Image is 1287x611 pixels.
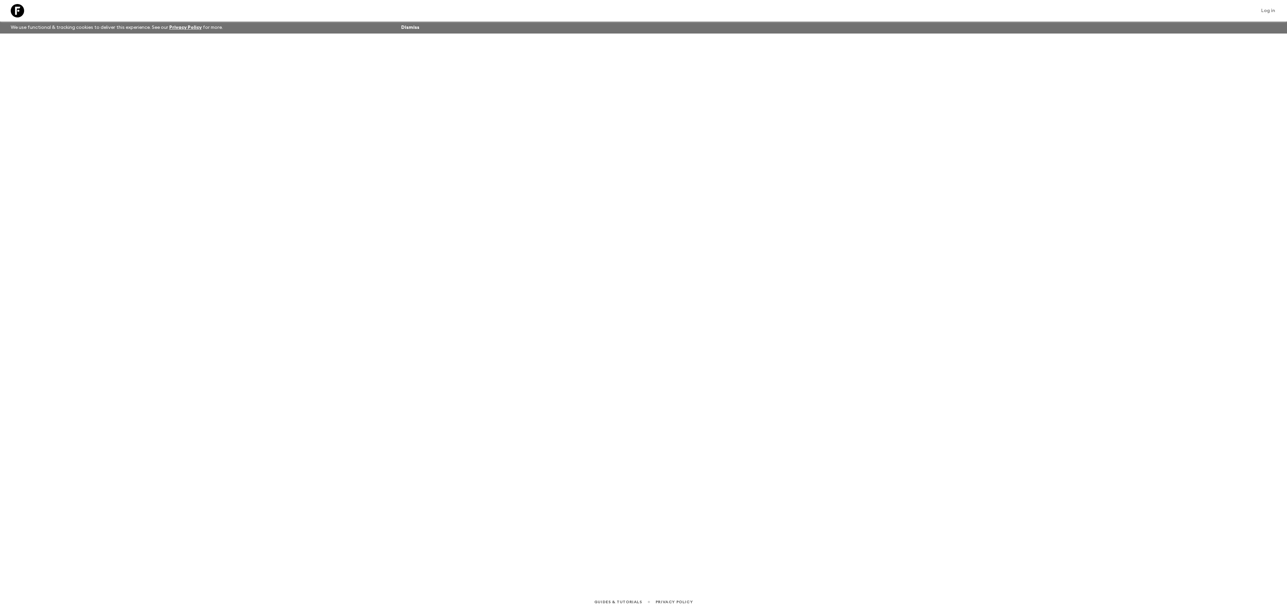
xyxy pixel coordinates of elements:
[400,23,421,32] button: Dismiss
[1258,6,1279,15] a: Log in
[594,598,642,606] a: Guides & Tutorials
[656,598,693,606] a: Privacy Policy
[8,21,226,34] p: We use functional & tracking cookies to deliver this experience. See our for more.
[169,25,202,30] a: Privacy Policy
